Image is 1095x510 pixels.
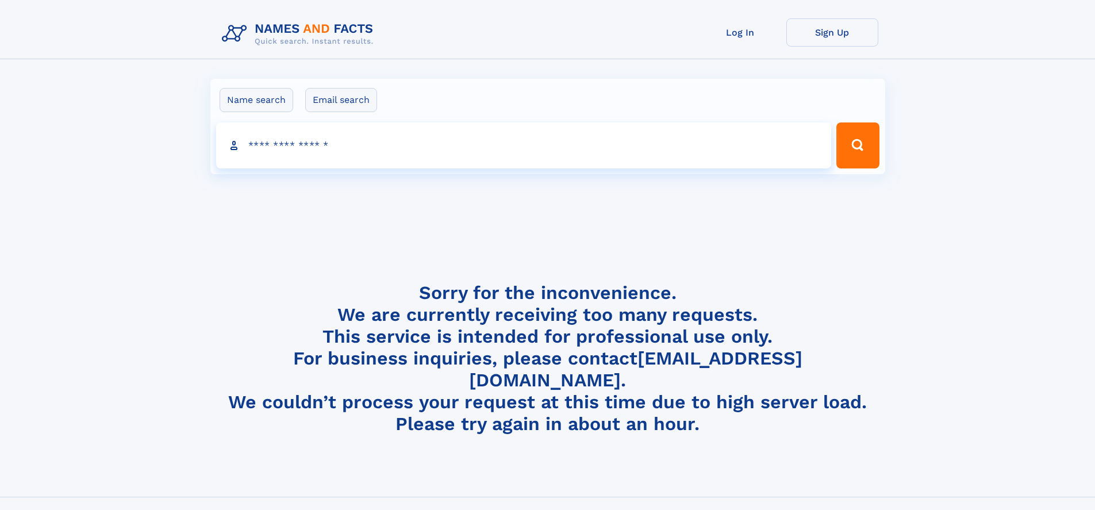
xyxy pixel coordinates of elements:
[469,347,802,391] a: [EMAIL_ADDRESS][DOMAIN_NAME]
[216,122,832,168] input: search input
[836,122,879,168] button: Search Button
[305,88,377,112] label: Email search
[786,18,878,47] a: Sign Up
[217,282,878,435] h4: Sorry for the inconvenience. We are currently receiving too many requests. This service is intend...
[217,18,383,49] img: Logo Names and Facts
[694,18,786,47] a: Log In
[220,88,293,112] label: Name search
